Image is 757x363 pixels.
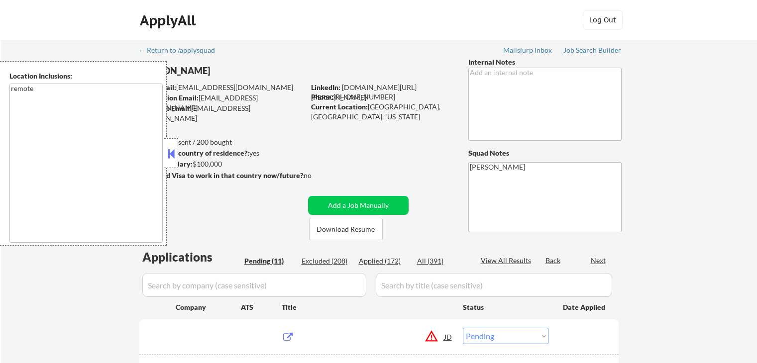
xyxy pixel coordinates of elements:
div: Next [591,256,607,266]
input: Search by title (case sensitive) [376,273,612,297]
div: 169 sent / 200 bought [139,137,305,147]
strong: Will need Visa to work in that country now/future?: [139,171,305,180]
div: [EMAIL_ADDRESS][DOMAIN_NAME] [140,93,305,112]
div: Squad Notes [468,148,622,158]
div: [PHONE_NUMBER] [311,92,452,102]
div: Pending (11) [244,256,294,266]
div: Excluded (208) [302,256,351,266]
div: ATS [241,302,282,312]
a: [DOMAIN_NAME][URL][PERSON_NAME] [311,83,417,101]
div: Mailslurp Inbox [503,47,553,54]
div: JD [443,328,453,346]
a: Job Search Builder [563,46,622,56]
input: Search by company (case sensitive) [142,273,366,297]
div: Internal Notes [468,57,622,67]
div: Date Applied [563,302,607,312]
div: View All Results [481,256,534,266]
div: no [304,171,332,181]
button: Download Resume [309,218,383,240]
div: Company [176,302,241,312]
strong: Can work in country of residence?: [139,149,249,157]
div: [EMAIL_ADDRESS][DOMAIN_NAME] [140,83,305,92]
div: Status [463,298,548,316]
div: ApplyAll [140,12,199,29]
div: Back [545,256,561,266]
div: [PERSON_NAME] [139,65,344,77]
div: Applications [142,251,241,263]
div: Title [282,302,453,312]
strong: LinkedIn: [311,83,340,91]
div: Location Inclusions: [9,71,163,81]
div: All (391) [417,256,467,266]
button: Add a Job Manually [308,196,409,215]
a: ← Return to /applysquad [138,46,224,56]
div: Job Search Builder [563,47,622,54]
div: [EMAIL_ADDRESS][DOMAIN_NAME] [139,103,305,123]
button: Log Out [583,10,623,30]
div: $100,000 [139,159,305,169]
strong: Phone: [311,92,333,101]
div: Applied (172) [359,256,409,266]
strong: Current Location: [311,102,368,111]
div: [GEOGRAPHIC_DATA], [GEOGRAPHIC_DATA], [US_STATE] [311,102,452,121]
div: ← Return to /applysquad [138,47,224,54]
button: warning_amber [425,329,438,343]
a: Mailslurp Inbox [503,46,553,56]
div: yes [139,148,302,158]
